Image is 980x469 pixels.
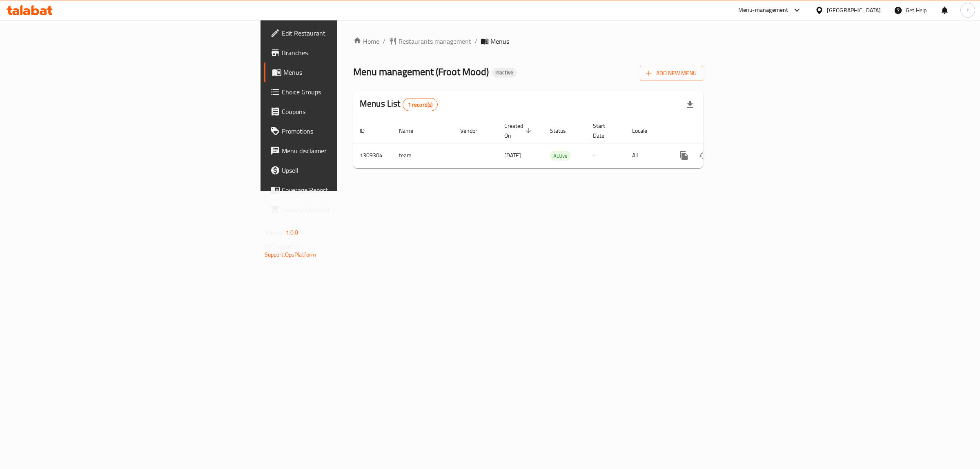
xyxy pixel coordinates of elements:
span: Menus [490,36,509,46]
a: Promotions [264,121,424,141]
span: Name [399,126,424,136]
span: r [967,6,969,15]
h2: Menus List [360,98,438,111]
span: Vendor [460,126,488,136]
span: Status [550,126,577,136]
span: 1 record(s) [403,101,438,109]
a: Edit Restaurant [264,23,424,43]
span: [DATE] [504,150,521,161]
a: Grocery Checklist [264,200,424,219]
span: Locale [632,126,658,136]
span: Menus [283,67,418,77]
span: Branches [282,48,418,58]
span: Choice Groups [282,87,418,97]
a: Menus [264,63,424,82]
td: - [586,143,626,168]
button: Add New Menu [640,66,703,81]
span: Promotions [282,126,418,136]
span: Edit Restaurant [282,28,418,38]
span: Get support on: [265,241,302,252]
span: Start Date [593,121,616,141]
span: Coupons [282,107,418,116]
span: Inactive [492,69,517,76]
span: Upsell [282,165,418,175]
button: Change Status [694,146,713,165]
span: Restaurants management [399,36,471,46]
button: more [674,146,694,165]
table: enhanced table [353,118,759,168]
a: Coverage Report [264,180,424,200]
span: Menu disclaimer [282,146,418,156]
span: 1.0.0 [286,227,298,238]
span: Active [550,151,571,161]
div: Export file [680,95,700,114]
td: All [626,143,668,168]
a: Coupons [264,102,424,121]
div: Inactive [492,68,517,78]
div: Menu-management [738,5,788,15]
span: Grocery Checklist [282,205,418,214]
span: Created On [504,121,534,141]
a: Restaurants management [389,36,471,46]
span: Coverage Report [282,185,418,195]
a: Choice Groups [264,82,424,102]
span: ID [360,126,375,136]
a: Menu disclaimer [264,141,424,161]
li: / [474,36,477,46]
div: Total records count [403,98,438,111]
nav: breadcrumb [353,36,703,46]
a: Support.OpsPlatform [265,249,316,260]
a: Upsell [264,161,424,180]
th: Actions [668,118,759,143]
span: Version: [265,227,285,238]
span: Add New Menu [646,68,697,78]
div: [GEOGRAPHIC_DATA] [827,6,881,15]
a: Branches [264,43,424,63]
